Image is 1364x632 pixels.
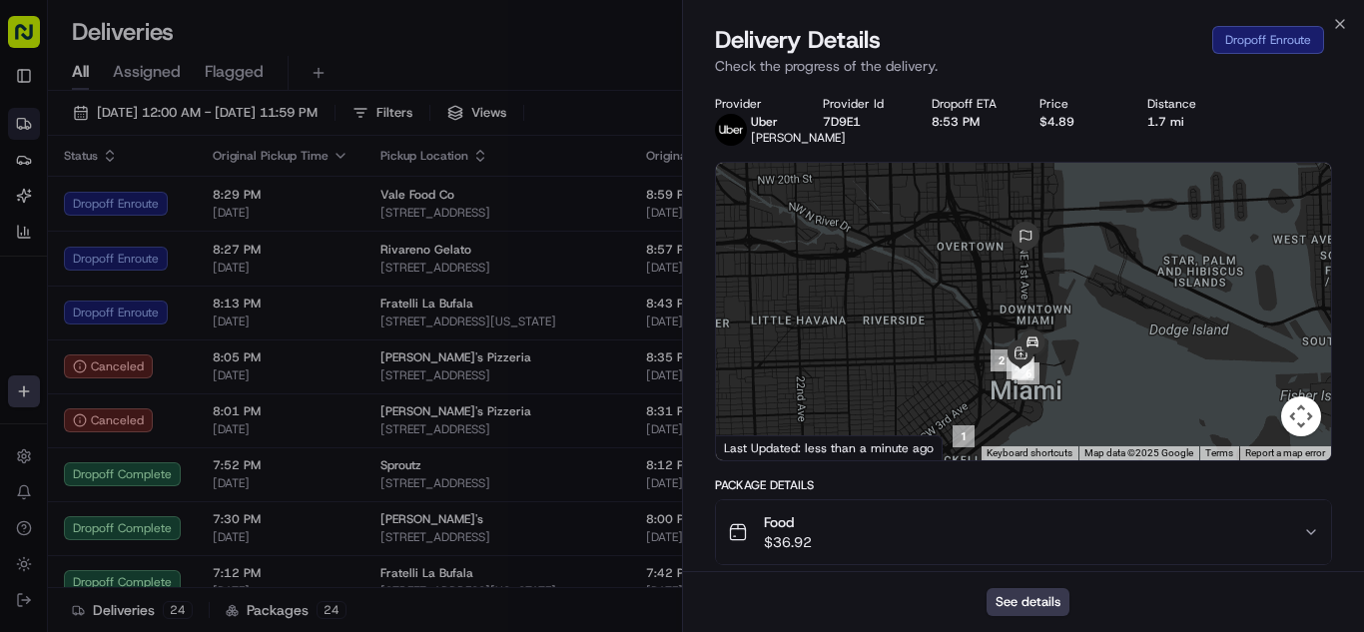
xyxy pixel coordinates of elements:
span: [PERSON_NAME] [751,130,846,146]
div: 1.7 mi [1147,114,1223,130]
div: Last Updated: less than a minute ago [716,435,943,460]
span: Delivery Details [715,24,881,56]
span: Map data ©2025 Google [1084,447,1193,458]
div: Dropoff ETA [932,96,1008,112]
button: Map camera controls [1281,396,1321,436]
div: 2 [991,349,1013,371]
span: Uber [751,114,778,130]
div: $4.89 [1039,114,1115,130]
img: Nash [20,20,60,60]
img: 1736555255976-a54dd68f-1ca7-489b-9aae-adbdc363a1c4 [20,191,56,227]
div: Price [1039,96,1115,112]
a: 📗Knowledge Base [12,282,161,317]
div: Distance [1147,96,1223,112]
p: Check the progress of the delivery. [715,56,1332,76]
input: Clear [52,129,330,150]
a: 💻API Documentation [161,282,329,317]
button: Food$36.92 [716,500,1331,564]
div: 8:53 PM [932,114,1008,130]
span: Food [764,512,812,532]
div: Provider Id [823,96,899,112]
div: 1 [953,425,975,447]
a: Report a map error [1245,447,1325,458]
button: Keyboard shortcuts [987,446,1072,460]
span: Knowledge Base [40,290,153,310]
button: 7D9E1 [823,114,861,130]
div: Provider [715,96,791,112]
button: See details [987,588,1069,616]
a: Terms [1205,447,1233,458]
p: Welcome 👋 [20,80,363,112]
div: Start new chat [68,191,328,211]
div: Package Details [715,477,1332,493]
img: uber-new-logo.jpeg [715,114,747,146]
div: 6 [1018,362,1039,384]
a: Powered byPylon [141,337,242,353]
a: Open this area in Google Maps (opens a new window) [721,434,787,460]
img: Google [721,434,787,460]
div: We're available if you need us! [68,211,253,227]
div: 📗 [20,292,36,308]
span: Pylon [199,338,242,353]
button: Start new chat [340,197,363,221]
div: 💻 [169,292,185,308]
span: API Documentation [189,290,321,310]
span: $36.92 [764,532,812,552]
div: 5 [1012,358,1033,380]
